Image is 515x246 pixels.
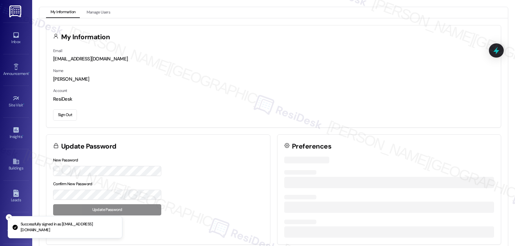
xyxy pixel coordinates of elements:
[3,156,29,173] a: Buildings
[46,7,80,18] button: My Information
[53,88,67,93] label: Account
[29,70,30,75] span: •
[3,30,29,47] a: Inbox
[53,76,494,83] div: [PERSON_NAME]
[3,188,29,205] a: Leads
[3,219,29,237] a: Templates •
[6,214,12,221] button: Close toast
[23,102,24,106] span: •
[53,48,62,53] label: Email
[61,34,110,41] h3: My Information
[53,68,63,73] label: Name
[53,181,92,187] label: Confirm New Password
[292,143,331,150] h3: Preferences
[3,93,29,110] a: Site Visit •
[53,56,494,62] div: [EMAIL_ADDRESS][DOMAIN_NAME]
[82,7,115,18] button: Manage Users
[9,5,23,17] img: ResiDesk Logo
[53,96,494,103] div: ResiDesk
[22,133,23,138] span: •
[53,158,78,163] label: New Password
[61,143,117,150] h3: Update Password
[53,109,77,121] button: Sign Out
[3,124,29,142] a: Insights •
[21,222,117,233] p: Successfully signed in as [EMAIL_ADDRESS][DOMAIN_NAME]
